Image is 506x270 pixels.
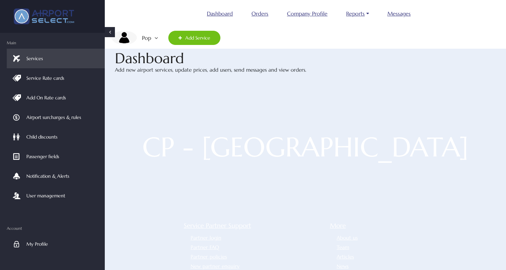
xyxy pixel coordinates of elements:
a: Company profile [287,8,328,19]
a: Partner policies [191,253,227,260]
a: Child discounts [7,127,105,147]
a: Reports [346,8,369,19]
em: Pop [137,31,154,45]
a: image description Pop [112,31,158,45]
span: Child discounts [26,127,57,147]
span: Airport surcharges & rules [26,107,81,127]
a: Messages [387,8,411,19]
a: About us [337,235,358,241]
h1: CP - [GEOGRAPHIC_DATA] [113,127,499,167]
a: Orders [251,8,268,19]
a: Dashboard [207,8,233,19]
a: Team [337,244,349,250]
p: Add new airport services, update prices, add users, send messages and view orders. [115,66,496,74]
span: Add Service [182,31,210,45]
a: Service Rate cards [7,68,105,88]
h5: More [330,221,471,230]
a: Services [7,49,105,68]
img: company logo here [10,5,78,28]
span: Notification & Alerts [26,166,69,186]
h5: Customer Help [38,221,179,230]
a: Airport surcharges & rules [7,107,105,127]
a: Add On Rate cards [7,88,105,107]
span: Services [26,49,43,68]
img: image description [112,31,137,45]
h5: Service Partner Support [184,221,325,230]
a: Add Service [168,30,221,45]
span: Main [7,40,105,45]
a: Partner FAQ [191,244,219,250]
a: News [337,263,348,269]
h1: Dashboard [115,51,496,66]
a: Articles [337,253,354,260]
a: Passenger fields [7,147,105,166]
a: New partner enquiry [191,263,240,269]
a: Partner login [191,235,221,241]
span: Passenger fields [26,147,59,166]
span: Service Rate cards [26,68,64,88]
span: Add On Rate cards [26,88,66,107]
a: Notification & Alerts [7,166,105,186]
